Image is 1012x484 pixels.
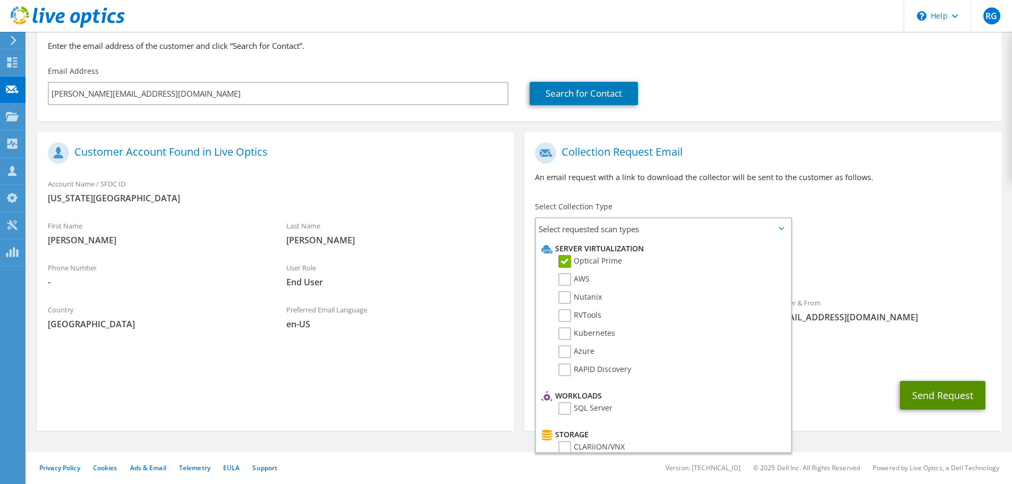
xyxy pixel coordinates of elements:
[524,292,763,328] div: To
[48,234,265,246] span: [PERSON_NAME]
[539,428,785,441] li: Storage
[276,299,514,335] div: Preferred Email Language
[276,215,514,251] div: Last Name
[558,309,601,322] label: RVTools
[48,192,503,204] span: [US_STATE][GEOGRAPHIC_DATA]
[286,276,504,288] span: End User
[558,363,631,376] label: RAPID Discovery
[753,463,860,472] li: © 2025 Dell Inc. All Rights Reserved
[37,257,276,293] div: Phone Number
[558,345,594,358] label: Azure
[666,463,741,472] li: Version: [TECHNICAL_ID]
[252,463,277,472] a: Support
[536,218,790,240] span: Select requested scan types
[223,463,240,472] a: EULA
[48,40,991,52] h3: Enter the email address of the customer and click “Search for Contact”.
[558,402,613,415] label: SQL Server
[535,172,990,183] p: An email request with a link to download the collector will be sent to the customer as follows.
[535,201,613,212] label: Select Collection Type
[558,441,625,454] label: CLARiiON/VNX
[179,463,210,472] a: Telemetry
[763,292,1001,328] div: Sender & From
[558,273,590,286] label: AWS
[37,215,276,251] div: First Name
[286,318,504,330] span: en-US
[558,255,622,268] label: Optical Prime
[873,463,999,472] li: Powered by Live Optics, a Dell Technology
[773,311,991,323] span: [EMAIL_ADDRESS][DOMAIN_NAME]
[917,11,926,21] svg: \n
[48,66,99,77] label: Email Address
[93,463,117,472] a: Cookies
[558,291,602,304] label: Nutanix
[524,244,1001,286] div: Requested Collections
[48,276,265,288] span: -
[130,463,166,472] a: Ads & Email
[983,7,1000,24] span: RG
[48,318,265,330] span: [GEOGRAPHIC_DATA]
[286,234,504,246] span: [PERSON_NAME]
[530,82,638,105] a: Search for Contact
[539,389,785,402] li: Workloads
[539,242,785,255] li: Server Virtualization
[558,327,615,340] label: Kubernetes
[276,257,514,293] div: User Role
[900,381,985,410] button: Send Request
[535,142,985,164] h1: Collection Request Email
[37,173,514,209] div: Account Name / SFDC ID
[37,299,276,335] div: Country
[48,142,498,164] h1: Customer Account Found in Live Optics
[39,463,80,472] a: Privacy Policy
[524,334,1001,370] div: CC & Reply To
